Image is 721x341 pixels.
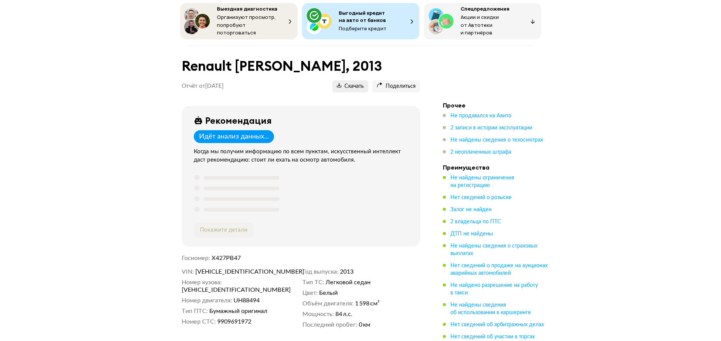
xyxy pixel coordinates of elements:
span: Не найдены сведения о страховых выплатах [450,243,537,256]
span: Нет сведений об арбитражных делах [450,322,544,327]
span: [VEHICLE_IDENTIFICATION_NUMBER] [195,268,282,276]
h4: Прочее [443,101,549,109]
dt: Мощность [302,310,334,318]
span: 2013 [340,268,353,276]
span: 1 598 см³ [355,300,380,307]
dt: Год выпуска [302,268,338,276]
span: Залог не найден [450,207,492,212]
span: Покажите детали [200,227,248,233]
span: Белый [319,289,338,297]
dt: Тип ТС [302,279,324,286]
button: СпецпредложенияАкции и скидки от Автотеки и партнёров [424,3,541,39]
dt: Номер СТС [182,318,216,325]
button: Выгодный кредит на авто от банковПодберите кредит [302,3,419,39]
dt: Тип ПТС [182,307,208,315]
span: 2 записи в истории эксплуатации [450,125,532,131]
dt: Объём двигателя [302,300,353,307]
span: 2 неоплаченных штрафа [450,149,511,155]
h1: Renault [PERSON_NAME], 2013 [182,58,420,74]
span: Нет сведений о продаже на аукционах аварийных автомобилей [450,263,548,276]
span: Х427РВ47 [212,255,241,261]
dt: VIN [182,268,194,276]
button: Скачать [332,80,368,92]
span: Легковой седан [325,279,371,286]
span: Спецпредложения [461,5,509,12]
span: 9909691972 [217,318,251,325]
span: Нет сведений о розыске [450,195,512,200]
span: Акции и скидки от Автотеки и партнёров [461,14,499,36]
dt: Госномер [182,254,210,262]
span: Не найдены сведения об использовании в каршеринге [450,302,531,315]
span: 0 км [359,321,370,329]
span: Скачать [337,83,364,90]
span: 84 л.с. [335,310,352,318]
button: Выездная диагностикаОрганизуют просмотр, попробуют поторговаться [180,3,297,39]
div: Когда мы получим информацию по всем пунктам, искусственный интеллект даст рекомендацию: стоит ли ... [194,148,411,164]
button: Поделиться [372,80,420,92]
span: UН88494 [234,297,260,304]
span: Не найдены ограничения на регистрацию [450,175,514,188]
dt: Номер кузова [182,279,222,286]
span: 2 владельца по ПТС [450,219,501,224]
span: [VEHICLE_IDENTIFICATION_NUMBER] [182,286,269,294]
h4: Преимущества [443,163,549,171]
p: Отчёт от [DATE] [182,83,224,90]
span: Не продавался на Авито [450,113,511,118]
span: Не найдено разрешение на работу в такси [450,283,538,296]
span: Организуют просмотр, попробуют поторговаться [217,14,276,36]
span: Выгодный кредит на авто от банков [339,9,386,23]
dt: Последний пробег [302,321,357,329]
dt: Номер двигателя [182,297,232,304]
div: Рекомендация [205,115,272,126]
span: Нет сведений об участии в торгах [450,334,535,339]
span: Бумажный оригинал [209,307,267,315]
div: Идёт анализ данных... [199,132,269,141]
dt: Цвет [302,289,318,297]
button: Покажите детали [194,223,254,238]
span: Не найдены сведения о техосмотрах [450,137,543,143]
span: Поделиться [377,83,416,90]
span: Подберите кредит [339,25,386,32]
span: Выездная диагностика [217,5,277,12]
span: ДТП не найдены [450,231,493,237]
